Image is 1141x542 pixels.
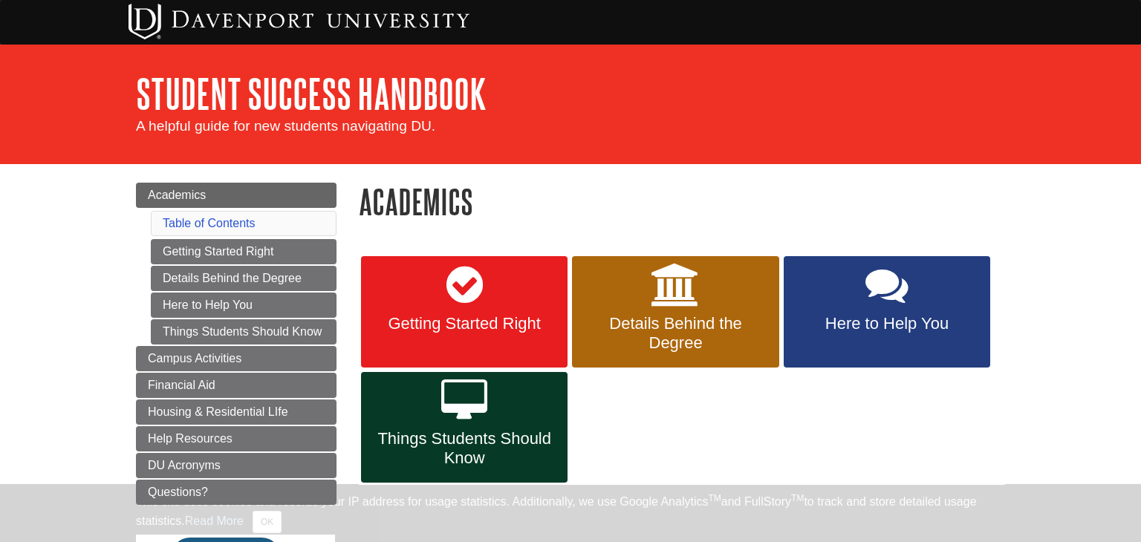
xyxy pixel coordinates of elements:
img: Davenport University [129,4,469,39]
span: A helpful guide for new students navigating DU. [136,118,435,134]
span: Details Behind the Degree [583,314,767,353]
h1: Academics [359,183,1005,221]
a: Student Success Handbook [136,71,487,117]
a: Questions? [136,480,337,505]
span: Housing & Residential LIfe [148,405,288,418]
span: Questions? [148,486,208,498]
span: DU Acronyms [148,459,221,471]
span: Campus Activities [148,352,241,365]
a: Help Resources [136,426,337,451]
a: Things Students Should Know [361,372,568,483]
a: Financial Aid [136,373,337,398]
a: Here to Help You [784,256,990,368]
a: Getting Started Right [151,239,337,264]
a: Details Behind the Degree [572,256,778,368]
span: Financial Aid [148,379,215,391]
a: Table of Contents [163,217,256,229]
a: Getting Started Right [361,256,568,368]
a: Housing & Residential LIfe [136,399,337,425]
span: Academics [148,189,206,201]
a: Campus Activities [136,346,337,371]
span: Help Resources [148,432,233,445]
span: Getting Started Right [372,314,556,333]
span: Things Students Should Know [372,429,556,468]
a: Here to Help You [151,293,337,318]
a: Details Behind the Degree [151,266,337,291]
a: Academics [136,183,337,208]
a: DU Acronyms [136,453,337,478]
a: Things Students Should Know [151,319,337,345]
span: Here to Help You [795,314,979,333]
